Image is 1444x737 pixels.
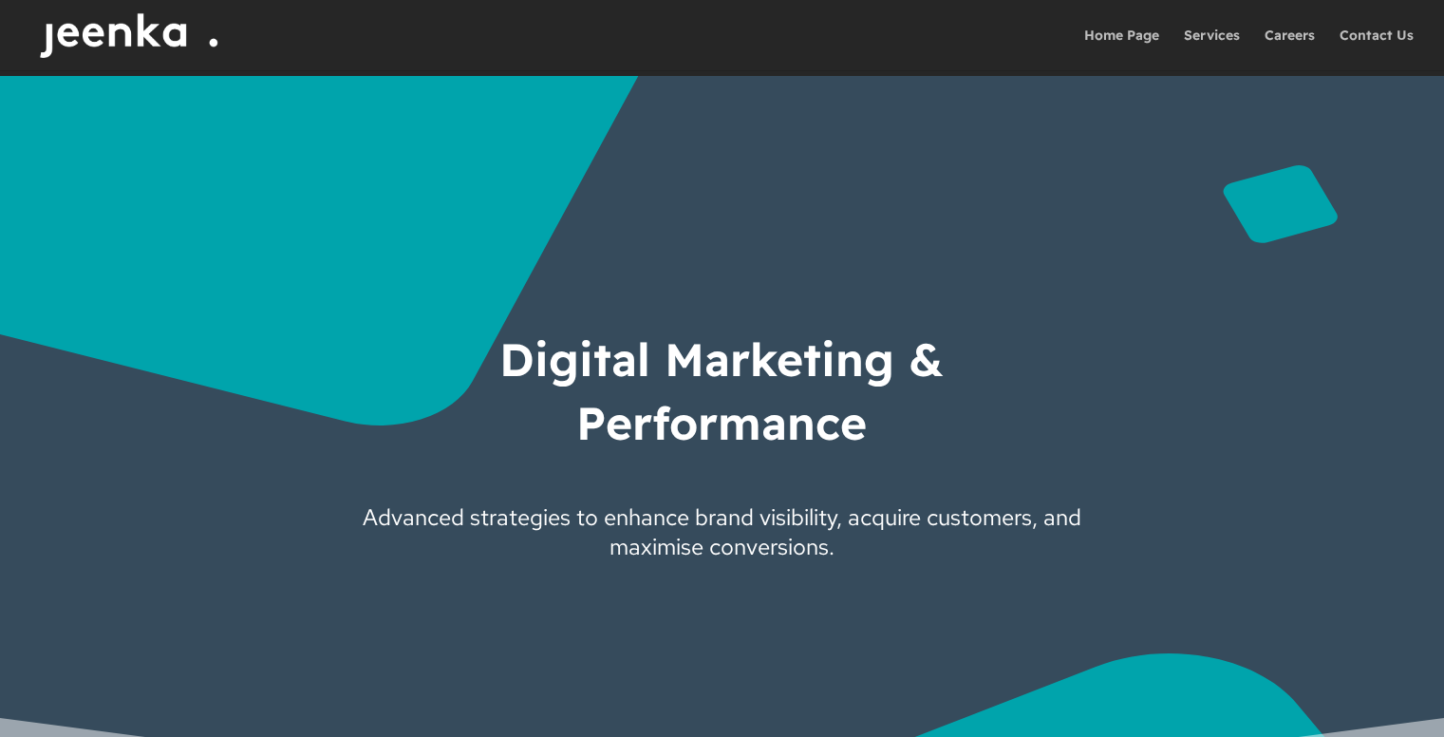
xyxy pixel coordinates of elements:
a: Home Page [1084,28,1159,70]
a: Contact Us [1340,28,1414,70]
h1: Digital Marketing & Performance [351,328,1092,502]
span: Advanced strategies to enhance brand visibility, acquire customers, and maximise conversions. [351,502,1092,561]
a: Careers [1265,28,1315,70]
a: Services [1184,28,1240,70]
